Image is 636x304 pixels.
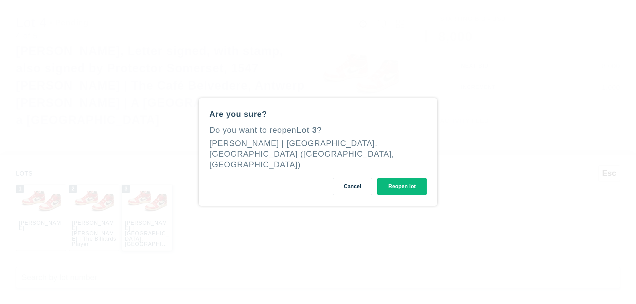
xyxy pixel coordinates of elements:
[333,178,372,195] button: Cancel
[377,178,427,195] button: Reopen lot
[209,109,427,119] div: Are you sure?
[296,125,317,134] span: Lot 3
[209,125,427,135] div: Do you want to reopen ?
[209,139,394,169] div: [PERSON_NAME] | [GEOGRAPHIC_DATA], [GEOGRAPHIC_DATA] ([GEOGRAPHIC_DATA], [GEOGRAPHIC_DATA])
